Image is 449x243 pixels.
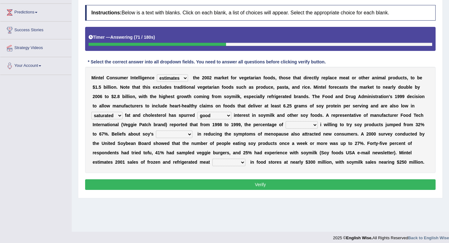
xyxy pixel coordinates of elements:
[143,94,145,99] b: t
[127,94,128,99] b: l
[204,75,207,80] b: 0
[283,75,286,80] b: o
[162,94,163,99] b: i
[99,85,101,90] b: 5
[193,75,195,80] b: t
[150,94,152,99] b: t
[109,75,112,80] b: o
[125,94,126,99] b: i
[417,75,420,80] b: b
[343,75,345,80] b: e
[318,85,321,90] b: n
[314,85,317,90] b: M
[345,85,348,90] b: s
[109,85,110,90] b: l
[97,85,99,90] b: .
[213,94,215,99] b: r
[241,85,244,90] b: c
[401,85,403,90] b: o
[370,85,372,90] b: e
[89,35,155,40] h5: Timer —
[104,85,106,90] b: b
[213,85,214,90] b: i
[160,85,161,90] b: l
[342,85,344,90] b: s
[212,94,213,99] b: f
[224,75,227,80] b: e
[333,85,334,90] b: r
[275,75,277,80] b: ,
[231,75,232,80] b: f
[304,85,305,90] b: i
[270,75,273,80] b: d
[235,75,237,80] b: r
[236,85,239,90] b: s
[415,85,418,90] b: b
[344,85,346,90] b: t
[205,85,207,90] b: e
[408,236,449,240] a: Back to English Wise
[258,75,261,80] b: n
[256,75,258,80] b: a
[136,85,139,90] b: a
[139,94,142,99] b: w
[366,85,367,90] b: r
[268,75,270,80] b: o
[204,94,207,99] b: n
[133,94,135,99] b: n
[232,75,235,80] b: o
[200,85,202,90] b: e
[207,85,209,90] b: t
[177,85,180,90] b: a
[96,75,99,80] b: n
[142,75,145,80] b: g
[184,94,187,99] b: w
[266,85,268,90] b: u
[134,35,135,40] b: (
[377,75,378,80] b: i
[251,85,253,90] b: s
[355,85,357,90] b: e
[361,75,363,80] b: t
[363,85,366,90] b: a
[128,94,130,99] b: i
[368,85,370,90] b: k
[339,85,342,90] b: a
[175,85,177,90] b: r
[393,75,395,80] b: o
[374,75,377,80] b: n
[360,85,363,90] b: m
[316,75,319,80] b: y
[382,75,385,80] b: a
[265,75,268,80] b: o
[271,85,273,90] b: e
[0,4,71,19] a: Predictions
[163,94,166,99] b: g
[302,85,304,90] b: r
[202,85,205,90] b: g
[393,85,396,90] b: y
[153,35,155,40] b: )
[136,75,138,80] b: e
[307,75,309,80] b: r
[85,59,328,65] div: * Select the correct answer into all dropdown fields. You need to answer all questions before cli...
[368,75,369,80] b: r
[110,35,133,40] b: Answering
[114,94,116,99] b: 2
[352,85,355,90] b: h
[165,94,168,99] b: h
[345,75,348,80] b: a
[330,75,332,80] b: a
[253,75,254,80] b: r
[286,85,288,90] b: a
[106,85,108,90] b: i
[114,85,117,90] b: n
[150,75,152,80] b: c
[181,94,184,99] b: o
[177,94,180,99] b: g
[307,85,310,90] b: e
[0,57,71,73] a: Your Account
[95,85,98,90] b: 1
[207,75,209,80] b: 0
[388,75,391,80] b: p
